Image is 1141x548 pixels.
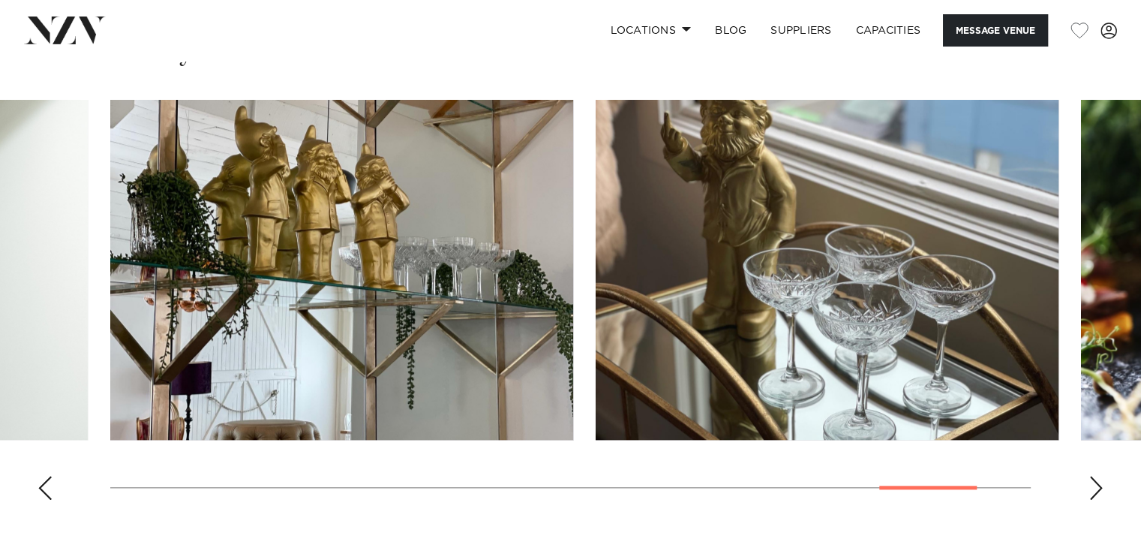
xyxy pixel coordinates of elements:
a: BLOG [703,14,758,47]
swiper-slide: 16 / 18 [110,100,573,440]
a: SUPPLIERS [758,14,843,47]
a: Locations [598,14,703,47]
a: Capacities [844,14,933,47]
button: Message Venue [943,14,1048,47]
swiper-slide: 17 / 18 [596,100,1058,440]
img: nzv-logo.png [24,17,106,44]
